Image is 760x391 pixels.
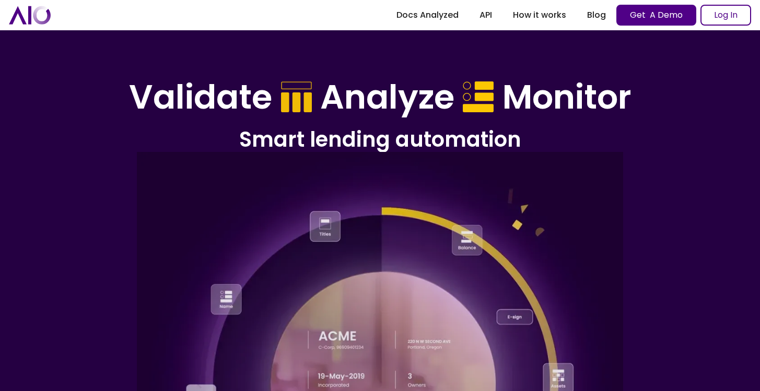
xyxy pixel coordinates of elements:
a: API [469,6,502,25]
a: home [9,6,51,24]
h1: Validate [129,77,272,117]
a: Blog [577,6,616,25]
a: Log In [700,5,751,26]
h1: Monitor [502,77,632,117]
a: Docs Analyzed [386,6,469,25]
h2: Smart lending automation [83,126,678,153]
h1: Analyze [320,77,454,117]
a: How it works [502,6,577,25]
a: Get A Demo [616,5,696,26]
